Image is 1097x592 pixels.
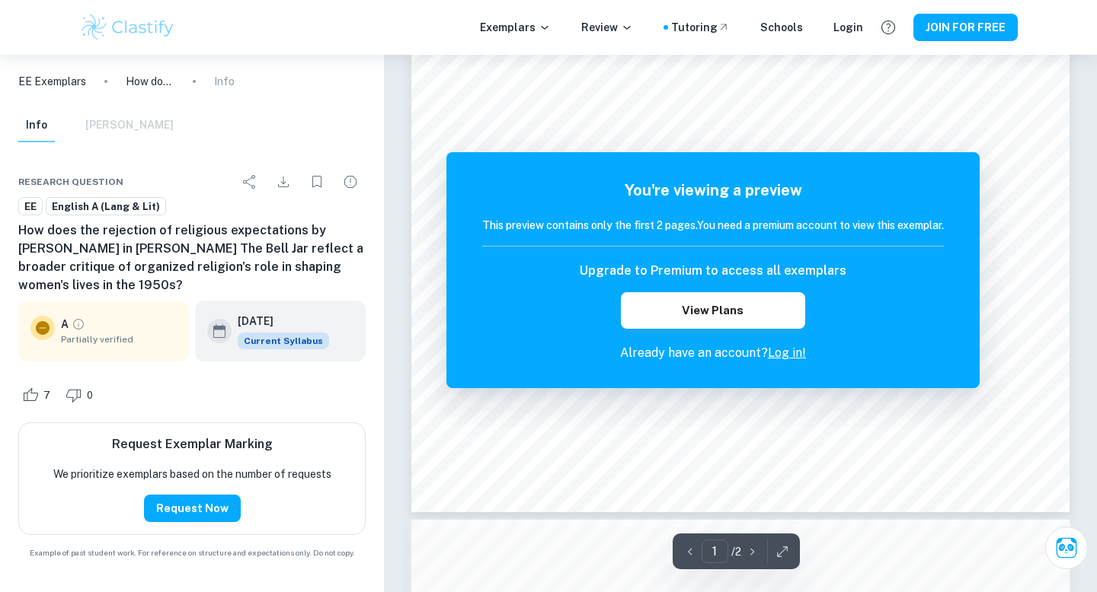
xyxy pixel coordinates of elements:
[482,217,944,234] h6: This preview contains only the first 2 pages. You need a premium account to view this exemplar.
[760,19,803,36] a: Schools
[480,19,551,36] p: Exemplars
[238,333,329,349] div: This exemplar is based on the current syllabus. Feel free to refer to it for inspiration/ideas wh...
[335,167,366,197] div: Report issue
[875,14,901,40] button: Help and Feedback
[46,199,165,215] span: English A (Lang & Lit)
[768,345,806,360] a: Log in!
[833,19,863,36] a: Login
[18,197,43,216] a: EE
[46,197,166,216] a: English A (Lang & Lit)
[913,14,1018,41] button: JOIN FOR FREE
[72,317,85,331] a: Grade partially verified
[621,292,805,329] button: View Plans
[731,543,741,560] p: / 2
[482,344,944,362] p: Already have an account?
[53,466,331,482] p: We prioritize exemplars based on the number of requests
[581,19,633,36] p: Review
[671,19,730,36] a: Tutoring
[268,167,299,197] div: Download
[18,383,59,407] div: Like
[18,175,123,189] span: Research question
[580,262,846,280] h6: Upgrade to Premium to access all exemplars
[126,73,174,90] p: How does the rejection of religious expectations by [PERSON_NAME] in [PERSON_NAME] The Bell Jar r...
[302,167,332,197] div: Bookmark
[112,435,273,454] h6: Request Exemplar Marking
[235,167,265,197] div: Share
[1045,527,1088,569] button: Ask Clai
[18,109,55,142] button: Info
[79,12,176,43] img: Clastify logo
[238,333,329,349] span: Current Syllabus
[78,388,101,403] span: 0
[61,333,177,346] span: Partially verified
[18,221,366,294] h6: How does the rejection of religious expectations by [PERSON_NAME] in [PERSON_NAME] The Bell Jar r...
[238,313,317,329] h6: [DATE]
[35,388,59,403] span: 7
[61,316,69,333] p: A
[482,179,944,202] h5: You're viewing a preview
[144,495,241,522] button: Request Now
[18,547,366,559] span: Example of past student work. For reference on structure and expectations only. Do not copy.
[214,73,235,90] p: Info
[62,383,101,407] div: Dislike
[18,73,86,90] a: EE Exemplars
[19,199,42,215] span: EE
